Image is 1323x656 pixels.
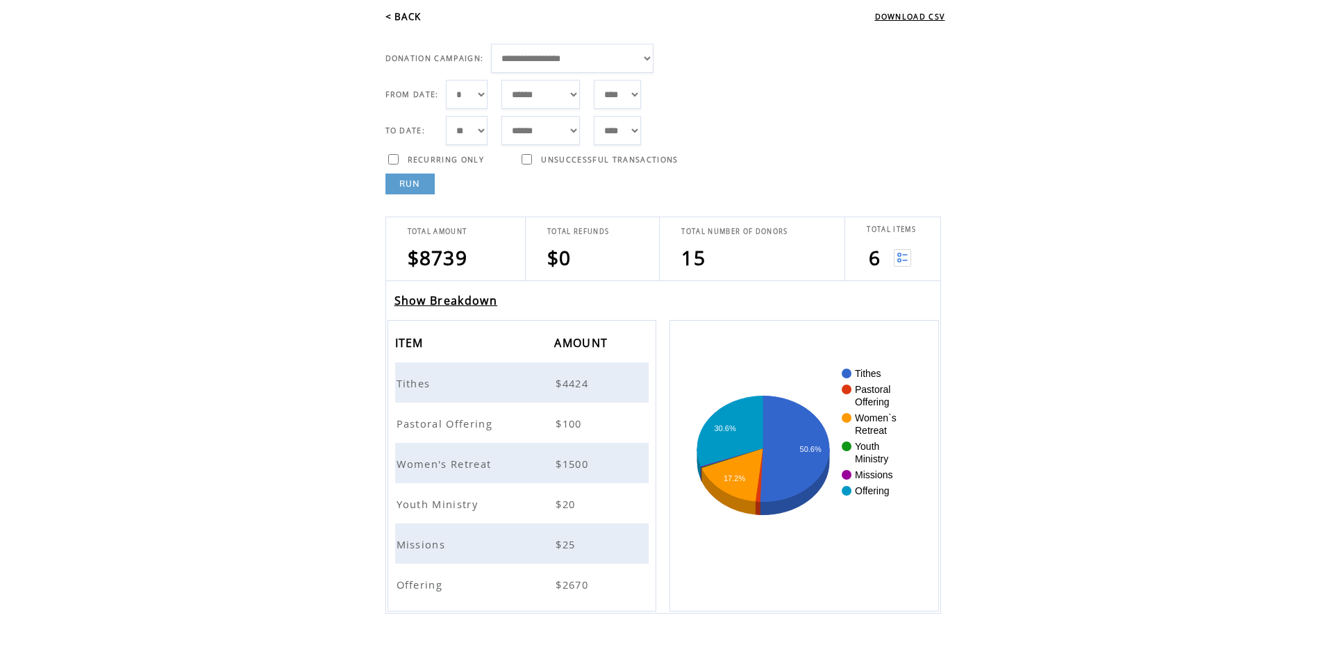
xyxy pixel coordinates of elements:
span: 6 [869,244,881,271]
span: RECURRING ONLY [408,155,485,165]
a: Offering [397,577,447,589]
span: UNSUCCESSFUL TRANSACTIONS [541,155,678,165]
text: 50.6% [800,445,822,453]
span: TOTAL REFUNDS [547,227,609,236]
text: Retreat [855,425,887,436]
text: Ministry [855,453,888,464]
a: Tithes [397,376,434,388]
span: $8739 [408,244,468,271]
span: TO DATE: [385,126,426,135]
span: TOTAL ITEMS [867,225,916,234]
span: AMOUNT [554,332,611,358]
a: Pastoral Offering [397,416,497,428]
span: TOTAL NUMBER OF DONORS [681,227,788,236]
text: Pastoral [855,384,890,395]
span: Missions [397,537,449,551]
span: Pastoral Offering [397,417,497,430]
span: $1500 [556,457,592,471]
span: Youth Ministry [397,497,482,511]
span: $4424 [556,376,592,390]
text: 30.6% [715,424,736,432]
img: View list [894,249,911,267]
a: < BACK [385,10,422,23]
span: 15 [681,244,706,271]
span: Tithes [397,376,434,390]
span: $2670 [556,578,592,591]
a: DOWNLOAD CSV [875,12,945,22]
a: Show Breakdown [394,293,498,308]
text: Offering [855,396,890,407]
a: ITEM [395,338,427,346]
text: Women`s [855,412,897,423]
span: $100 [556,417,585,430]
svg: A chart. [691,362,917,570]
span: $20 [556,497,579,511]
text: Youth [855,441,879,452]
text: Offering [855,485,890,496]
span: TOTAL AMOUNT [408,227,467,236]
a: RUN [385,174,435,194]
a: Women's Retreat [397,456,495,469]
span: $25 [556,537,579,551]
a: Missions [397,537,449,549]
text: Missions [855,469,892,480]
text: Tithes [855,368,881,379]
a: Youth Ministry [397,496,482,509]
span: $0 [547,244,572,271]
span: ITEM [395,332,427,358]
span: Offering [397,578,447,591]
span: DONATION CAMPAIGN: [385,53,484,63]
span: Women's Retreat [397,457,495,471]
text: 17.2% [724,474,745,482]
span: FROM DATE: [385,90,439,99]
a: AMOUNT [554,338,611,346]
